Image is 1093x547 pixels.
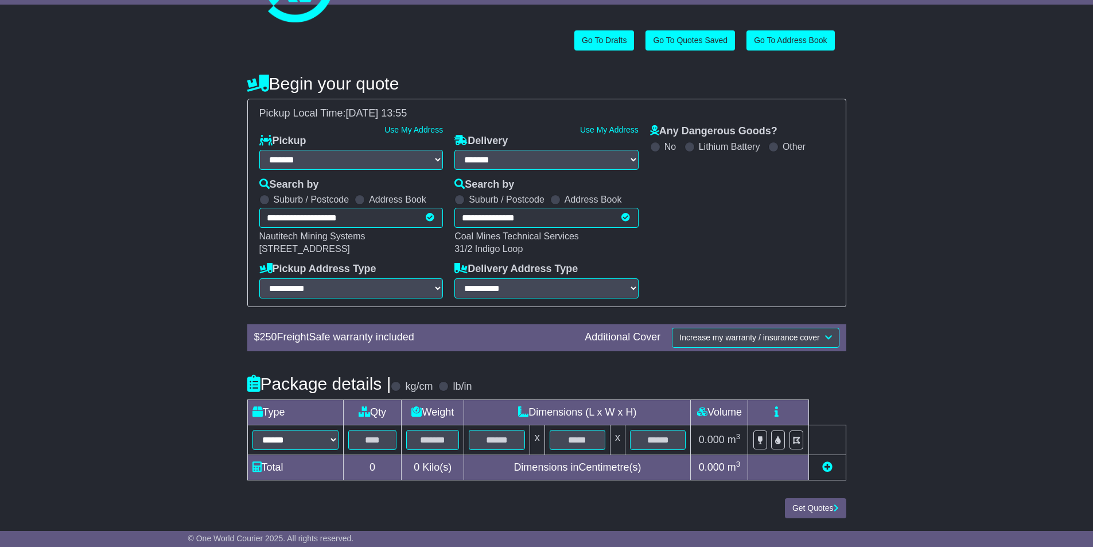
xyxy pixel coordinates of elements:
[414,461,419,473] span: 0
[679,333,819,342] span: Increase my warranty / insurance cover
[574,30,634,51] a: Go To Drafts
[783,141,806,152] label: Other
[664,141,676,152] label: No
[454,231,579,241] span: Coal Mines Technical Services
[728,461,741,473] span: m
[259,263,376,276] label: Pickup Address Type
[343,455,402,480] td: 0
[469,194,544,205] label: Suburb / Postcode
[464,399,691,425] td: Dimensions (L x W x H)
[736,432,741,441] sup: 3
[610,425,625,455] td: x
[260,331,277,343] span: 250
[699,434,725,445] span: 0.000
[259,179,319,191] label: Search by
[369,194,426,205] label: Address Book
[699,141,760,152] label: Lithium Battery
[274,194,349,205] label: Suburb / Postcode
[454,179,514,191] label: Search by
[565,194,622,205] label: Address Book
[454,244,523,254] span: 31/2 Indigo Loop
[650,125,777,138] label: Any Dangerous Goods?
[188,534,354,543] span: © One World Courier 2025. All rights reserved.
[530,425,544,455] td: x
[728,434,741,445] span: m
[259,231,365,241] span: Nautitech Mining Systems
[384,125,443,134] a: Use My Address
[247,455,343,480] td: Total
[785,498,846,518] button: Get Quotes
[346,107,407,119] span: [DATE] 13:55
[343,399,402,425] td: Qty
[672,328,839,348] button: Increase my warranty / insurance cover
[691,399,748,425] td: Volume
[736,460,741,468] sup: 3
[247,399,343,425] td: Type
[746,30,834,51] a: Go To Address Book
[405,381,433,393] label: kg/cm
[259,135,306,148] label: Pickup
[464,455,691,480] td: Dimensions in Centimetre(s)
[402,399,464,425] td: Weight
[259,244,350,254] span: [STREET_ADDRESS]
[454,263,578,276] label: Delivery Address Type
[247,74,846,93] h4: Begin your quote
[822,461,833,473] a: Add new item
[580,125,639,134] a: Use My Address
[454,135,508,148] label: Delivery
[254,107,840,120] div: Pickup Local Time:
[402,455,464,480] td: Kilo(s)
[247,374,391,393] h4: Package details |
[248,331,579,344] div: $ FreightSafe warranty included
[645,30,735,51] a: Go To Quotes Saved
[579,331,666,344] div: Additional Cover
[699,461,725,473] span: 0.000
[453,381,472,393] label: lb/in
